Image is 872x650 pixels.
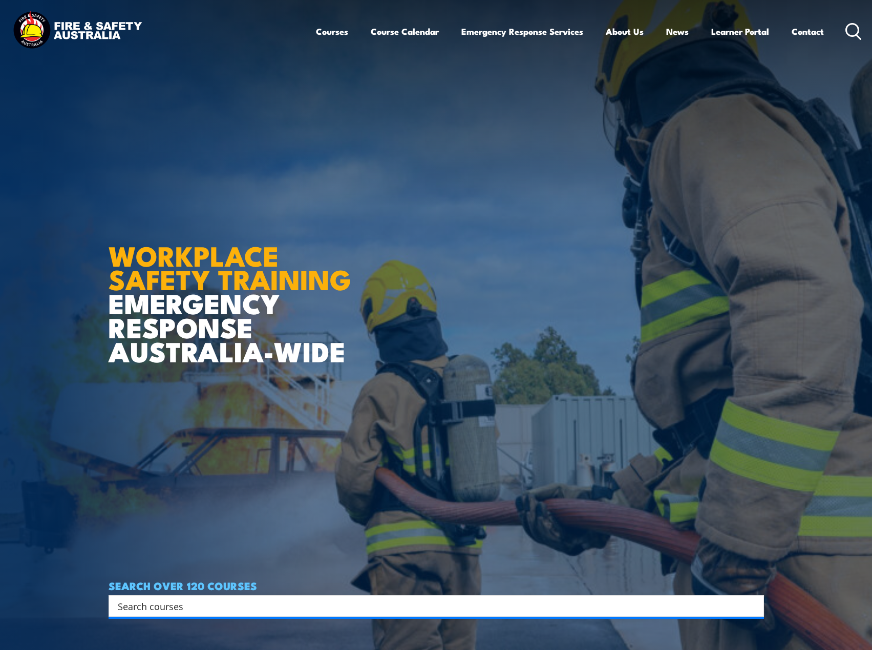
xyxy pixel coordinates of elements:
h4: SEARCH OVER 120 COURSES [109,580,764,591]
h1: EMERGENCY RESPONSE AUSTRALIA-WIDE [109,218,359,363]
button: Search magnifier button [746,599,760,613]
form: Search form [120,599,743,613]
a: Learner Portal [711,18,769,45]
input: Search input [118,598,741,614]
a: About Us [606,18,644,45]
a: Emergency Response Services [461,18,583,45]
a: Course Calendar [371,18,439,45]
a: News [666,18,689,45]
strong: WORKPLACE SAFETY TRAINING [109,233,351,300]
a: Courses [316,18,348,45]
a: Contact [792,18,824,45]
